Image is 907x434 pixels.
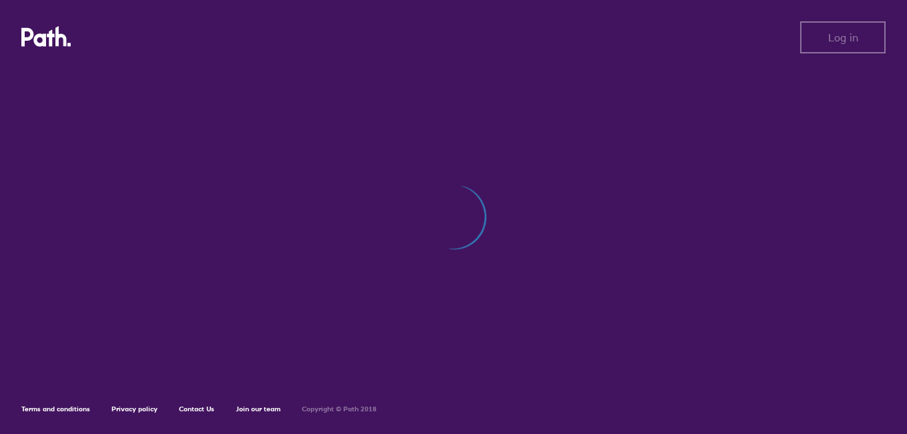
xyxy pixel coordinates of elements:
[21,405,90,413] a: Terms and conditions
[236,405,281,413] a: Join our team
[828,31,858,43] span: Log in
[302,405,377,413] h6: Copyright © Path 2018
[800,21,886,53] button: Log in
[112,405,158,413] a: Privacy policy
[179,405,214,413] a: Contact Us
